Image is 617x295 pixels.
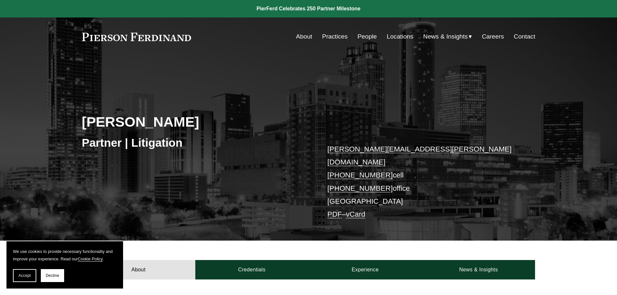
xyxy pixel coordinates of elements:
[322,30,348,43] a: Practices
[82,260,195,279] a: About
[422,260,535,279] a: News & Insights
[82,113,309,130] h2: [PERSON_NAME]
[423,30,472,43] a: folder dropdown
[327,171,393,179] a: [PHONE_NUMBER]
[18,273,31,278] span: Accept
[41,269,64,282] button: Decline
[13,248,117,263] p: We use cookies to provide necessary functionality and improve your experience. Read our .
[346,210,365,218] a: vCard
[327,143,516,221] p: cell office [GEOGRAPHIC_DATA] –
[13,269,36,282] button: Accept
[78,256,103,261] a: Cookie Policy
[358,30,377,43] a: People
[327,210,342,218] a: PDF
[423,31,468,42] span: News & Insights
[327,145,512,166] a: [PERSON_NAME][EMAIL_ADDRESS][PERSON_NAME][DOMAIN_NAME]
[46,273,59,278] span: Decline
[6,241,123,289] section: Cookie banner
[309,260,422,279] a: Experience
[296,30,312,43] a: About
[327,184,393,192] a: [PHONE_NUMBER]
[482,30,504,43] a: Careers
[82,136,309,150] h3: Partner | Litigation
[387,30,413,43] a: Locations
[514,30,535,43] a: Contact
[195,260,309,279] a: Credentials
